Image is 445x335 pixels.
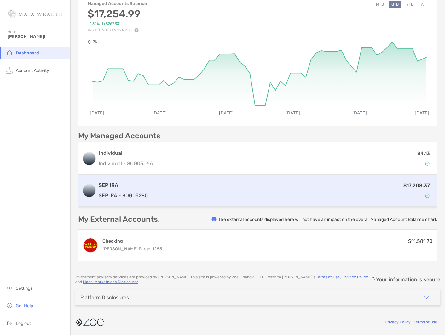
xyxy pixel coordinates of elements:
[6,284,13,292] img: settings icon
[415,110,429,116] text: [DATE]
[316,275,339,279] a: Terms of Use
[102,238,162,244] h4: Checking
[88,39,98,45] text: $17K
[342,275,368,279] a: Privacy Policy
[6,66,13,74] img: activity icon
[78,215,160,223] p: My External Accounts.
[417,149,430,157] p: $4.13
[404,1,416,8] button: YTD
[219,110,234,116] text: [DATE]
[385,320,411,324] a: Privacy Policy
[16,50,39,56] span: Dashboard
[99,149,153,157] h3: Individual
[403,181,430,189] p: $17,208.37
[6,319,13,327] img: logout icon
[134,28,139,32] img: Performance Info
[8,3,63,25] img: Zoe Logo
[88,21,100,26] span: +1.32%
[16,286,32,291] span: Settings
[75,315,104,329] img: company logo
[376,276,440,282] p: Your information is secure
[373,1,386,8] button: MTD
[75,275,370,284] p: Investment advisory services are provided by [PERSON_NAME] . This site is powered by Zoe Financia...
[6,49,13,56] img: household icon
[408,238,432,244] span: $11,581.70
[102,21,120,26] span: ( +$267.33 )
[83,184,95,197] img: logo account
[83,152,95,165] img: logo account
[88,28,147,32] p: As of [DATE] at 2:15 PM ET
[83,280,138,284] a: Model Marketplace Disclosures
[99,159,153,167] p: Individual - 8OG05066
[84,238,97,252] img: BUSINESS CHECKING ...1285
[6,302,13,309] img: get-help icon
[414,320,437,324] a: Terms of Use
[90,110,104,116] text: [DATE]
[425,193,430,198] img: Account Status icon
[423,293,430,301] img: icon arrow
[425,161,430,166] img: Account Status icon
[286,110,300,116] text: [DATE]
[389,1,401,8] button: QTD
[16,68,49,73] span: Account Activity
[80,294,129,300] div: Platform Disclosures
[16,303,33,309] span: Get Help
[211,217,217,222] img: info
[8,34,66,39] span: [PERSON_NAME]!
[78,132,160,140] p: My Managed Accounts
[152,110,167,116] text: [DATE]
[88,1,147,6] h4: Managed Accounts Balance
[419,1,428,8] button: All
[16,321,31,326] span: Log out
[88,8,147,20] h3: $17,254.99
[352,110,367,116] text: [DATE]
[99,181,148,189] h3: SEP IRA
[218,216,437,222] p: The external accounts displayed here will not have an impact on the overall Managed Account Balan...
[152,246,162,252] span: 1285
[102,246,152,252] span: [PERSON_NAME] Fargo -
[99,192,148,199] p: SEP IRA - 8OG05280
